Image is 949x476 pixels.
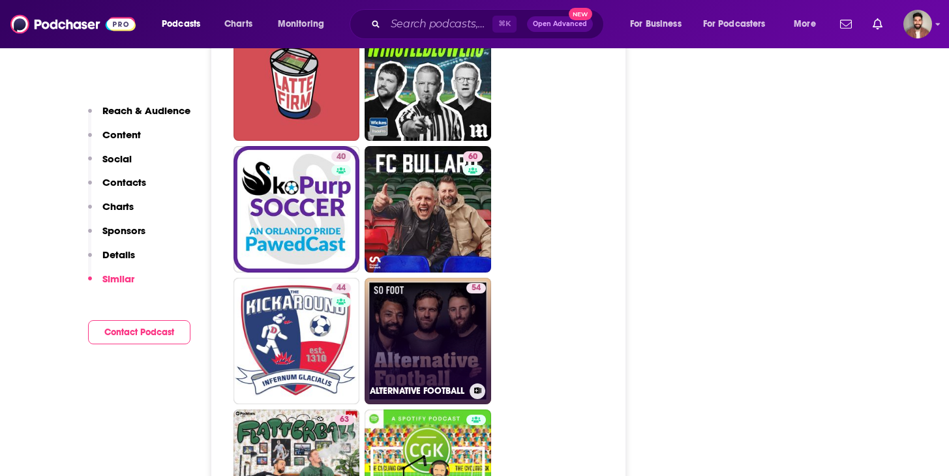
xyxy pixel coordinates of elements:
span: 54 [472,282,481,295]
button: Open AdvancedNew [527,16,593,32]
button: Contact Podcast [88,320,190,344]
a: 60 [463,151,483,162]
p: Charts [102,200,134,213]
span: For Business [630,15,682,33]
button: open menu [269,14,341,35]
p: Details [102,248,135,261]
p: Social [102,153,132,165]
div: Search podcasts, credits, & more... [362,9,616,39]
button: Content [88,128,141,153]
button: Charts [88,200,134,224]
a: 62 [233,15,360,141]
button: Contacts [88,176,146,200]
span: 63 [340,413,349,426]
button: open menu [695,14,785,35]
button: Social [88,153,132,177]
input: Search podcasts, credits, & more... [385,14,492,35]
a: 54 [466,283,486,293]
span: Monitoring [278,15,324,33]
span: New [569,8,592,20]
a: 40 [233,146,360,273]
span: More [794,15,816,33]
button: open menu [785,14,832,35]
span: Logged in as calmonaghan [903,10,932,38]
a: 68 [365,15,491,141]
span: Charts [224,15,252,33]
button: open menu [153,14,217,35]
a: Charts [216,14,260,35]
span: Open Advanced [533,21,587,27]
p: Content [102,128,141,141]
a: 60 [365,146,491,273]
a: Show notifications dropdown [835,13,857,35]
button: Sponsors [88,224,145,248]
button: open menu [621,14,698,35]
a: 40 [331,151,351,162]
p: Similar [102,273,134,285]
button: Reach & Audience [88,104,190,128]
a: 63 [335,415,354,425]
img: User Profile [903,10,932,38]
span: 60 [468,151,477,164]
span: Podcasts [162,15,200,33]
a: Show notifications dropdown [867,13,888,35]
span: ⌘ K [492,16,517,33]
span: 40 [337,151,346,164]
a: 44 [331,283,351,293]
a: 44 [233,278,360,404]
img: Podchaser - Follow, Share and Rate Podcasts [10,12,136,37]
button: Similar [88,273,134,297]
a: 54ALTERNATIVE FOOTBALL [365,278,491,404]
p: Reach & Audience [102,104,190,117]
p: Sponsors [102,224,145,237]
span: 44 [337,282,346,295]
span: For Podcasters [703,15,766,33]
button: Details [88,248,135,273]
p: Contacts [102,176,146,188]
button: Show profile menu [903,10,932,38]
h3: ALTERNATIVE FOOTBALL [370,385,464,396]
